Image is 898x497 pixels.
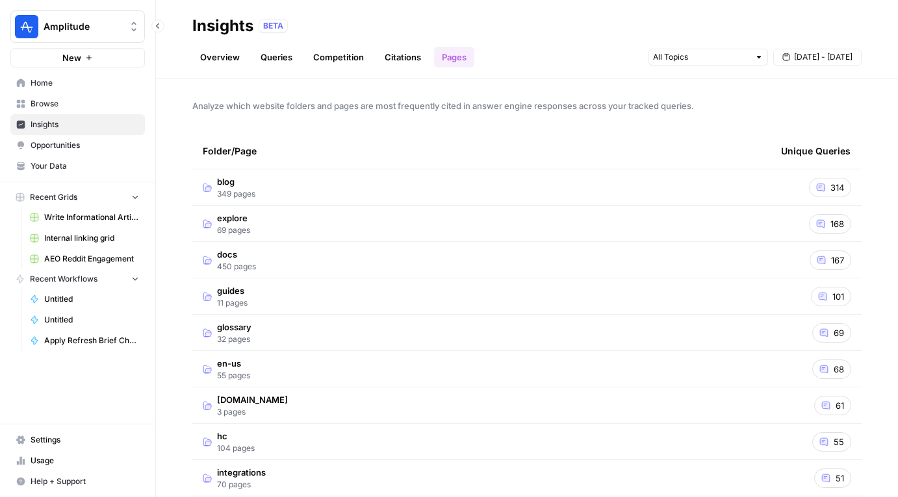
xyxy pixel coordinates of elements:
[31,119,139,130] span: Insights
[217,406,288,418] span: 3 pages
[217,466,266,479] span: integrations
[217,393,288,406] span: [DOMAIN_NAME]
[831,254,844,267] span: 167
[10,269,145,289] button: Recent Workflows
[217,297,248,309] span: 11 pages
[203,133,760,169] div: Folder/Page
[773,49,862,66] button: [DATE] - [DATE]
[44,253,139,265] span: AEO Reddit Engagement
[781,133,851,169] div: Unique Queries
[30,191,77,203] span: Recent Grids
[834,363,844,376] span: 68
[259,19,288,32] div: BETA
[44,335,139,346] span: Apply Refresh Brief Changes
[794,51,853,63] span: [DATE] - [DATE]
[10,10,145,43] button: Workspace: Amplitude
[217,248,256,261] span: docs
[15,15,38,38] img: Amplitude Logo
[217,188,255,200] span: 349 pages
[217,321,251,333] span: glossary
[217,357,250,370] span: en-us
[217,212,250,224] span: explore
[192,47,248,67] a: Overview
[24,309,145,330] a: Untitled
[24,289,145,309] a: Untitled
[24,207,145,228] a: Write Informational Article
[24,248,145,269] a: AEO Reddit Engagement
[10,93,145,114] a: Browse
[217,370,250,382] span: 55 pages
[62,51,81,64] span: New
[44,293,139,305] span: Untitled
[217,479,266,491] span: 70 pages
[10,188,145,207] button: Recent Grids
[832,290,844,303] span: 101
[10,471,145,492] button: Help + Support
[217,442,255,454] span: 104 pages
[253,47,300,67] a: Queries
[10,73,145,93] a: Home
[836,399,844,412] span: 61
[830,181,844,194] span: 314
[31,455,139,467] span: Usage
[10,156,145,176] a: Your Data
[834,326,844,339] span: 69
[217,261,256,273] span: 450 pages
[434,47,474,67] a: Pages
[30,273,97,285] span: Recent Workflows
[217,284,248,297] span: guides
[10,135,145,156] a: Opportunities
[44,232,139,244] span: Internal linking grid
[31,77,139,89] span: Home
[44,20,122,33] span: Amplitude
[44,212,139,223] span: Write Informational Article
[10,430,145,450] a: Settings
[836,472,844,485] span: 51
[217,333,251,345] span: 32 pages
[31,160,139,172] span: Your Data
[31,98,139,110] span: Browse
[10,48,145,67] button: New
[834,435,844,448] span: 55
[31,434,139,446] span: Settings
[305,47,372,67] a: Competition
[192,16,253,36] div: Insights
[10,450,145,471] a: Usage
[31,476,139,487] span: Help + Support
[217,430,255,442] span: hc
[44,314,139,326] span: Untitled
[24,228,145,248] a: Internal linking grid
[192,99,862,112] span: Analyze which website folders and pages are most frequently cited in answer engine responses acro...
[24,330,145,351] a: Apply Refresh Brief Changes
[217,175,255,188] span: blog
[653,51,749,64] input: All Topics
[217,224,250,236] span: 69 pages
[10,114,145,135] a: Insights
[31,139,139,151] span: Opportunities
[377,47,429,67] a: Citations
[830,217,844,230] span: 168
